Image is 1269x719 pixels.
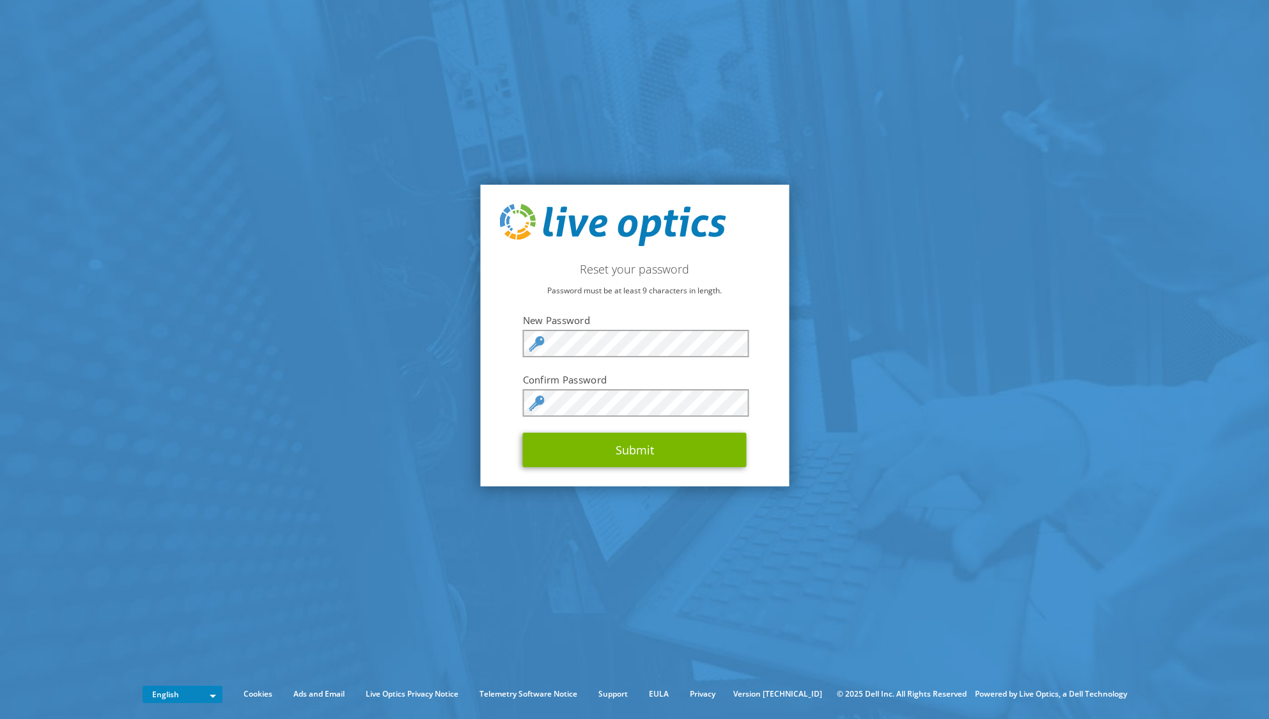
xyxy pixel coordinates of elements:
[234,687,282,701] a: Cookies
[639,687,678,701] a: EULA
[284,687,354,701] a: Ads and Email
[499,284,770,298] p: Password must be at least 9 characters in length.
[356,687,468,701] a: Live Optics Privacy Notice
[523,433,747,467] button: Submit
[523,314,747,327] label: New Password
[499,204,726,246] img: live_optics_svg.svg
[499,262,770,276] h2: Reset your password
[470,687,587,701] a: Telemetry Software Notice
[830,687,973,701] li: © 2025 Dell Inc. All Rights Reserved
[975,687,1127,701] li: Powered by Live Optics, a Dell Technology
[680,687,725,701] a: Privacy
[523,373,747,386] label: Confirm Password
[589,687,637,701] a: Support
[727,687,829,701] li: Version [TECHNICAL_ID]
